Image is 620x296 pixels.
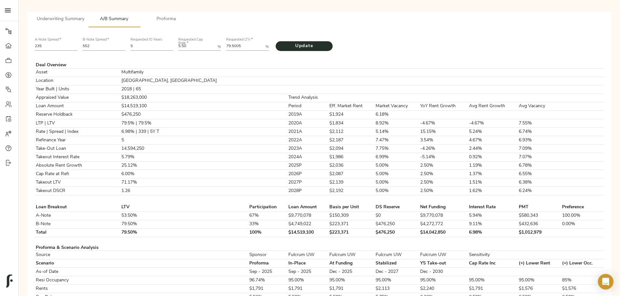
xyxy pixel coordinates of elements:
p: % [265,44,269,50]
td: Take-Out Loan [35,145,121,153]
td: 95.00% [329,276,375,285]
td: -4.67% [419,119,468,128]
td: 4.67% [468,136,518,145]
td: 6.74% [518,128,561,136]
td: $4,272,772 [419,220,468,228]
td: Year Built | Units [35,85,121,94]
span: Underwriting Summary [37,15,84,23]
td: 6.78% [518,161,561,170]
td: 5.24% [468,128,518,136]
td: 25.12% [121,161,249,170]
td: $476,250 [121,110,249,119]
td: $223,371 [329,220,375,228]
td: At Funding [329,259,375,268]
td: Location [35,77,121,85]
td: 9.11% [468,220,518,228]
td: $2,240 [419,285,468,293]
td: 95.00% [468,276,518,285]
td: In-Place [287,259,329,268]
td: $1,791 [468,285,518,293]
td: Takeout DSCR [35,187,121,195]
td: 6.38% [518,178,561,187]
td: 2028P [287,187,329,195]
td: 1.37% [468,170,518,178]
td: $1,791 [248,285,287,293]
td: Dec - 2025 [329,268,375,276]
td: 2023A [287,145,329,153]
td: 79.50% [121,220,249,228]
td: 1.51% [468,178,518,187]
td: 5.79% [121,153,249,161]
td: Loan Amount [35,102,121,110]
td: Proforma & Scenario Analysis [35,245,121,251]
td: Basis per Unit [329,203,375,212]
td: $223,371 [329,228,375,237]
td: 85% [561,276,604,285]
img: logo [6,275,13,288]
td: 2.50% [419,170,468,178]
td: 2025P [287,161,329,170]
td: Y5 Take-out [419,259,468,268]
td: LTV [121,203,249,212]
td: $2,192 [329,187,375,195]
td: 8.92% [375,119,419,128]
td: 2.50% [419,161,468,170]
td: 6.93% [518,136,561,145]
td: Takeout LTV [35,178,121,187]
td: -4.26% [419,145,468,153]
td: Fulcrum UW [419,251,468,259]
td: 33% [248,220,287,228]
td: 5.00% [375,178,419,187]
td: 79.50% [121,228,249,237]
td: Proforma [248,259,287,268]
td: 2024A [287,153,329,161]
td: $1,791 [329,285,375,293]
td: $1,576 [518,285,561,293]
td: $580,343 [518,212,561,220]
td: As-of Date [35,268,121,276]
td: 15.15% [419,128,468,136]
td: YoY Rent Growth [419,102,468,110]
td: 5.94% [468,212,518,220]
td: 95.00% [287,276,329,285]
td: 6.18% [375,110,419,119]
td: 6.24% [518,187,561,195]
td: A-Note [35,212,121,220]
label: B-Note Spread [83,38,109,42]
td: Avg Vacancy [518,102,561,110]
td: 7.09% [518,145,561,153]
td: $9,770,078 [419,212,468,220]
td: Takeout Interest Rate [35,153,121,161]
td: Fulcrum UW [329,251,375,259]
td: $14,519,100 [121,102,249,110]
td: 2019A [287,110,329,119]
td: $14,519,100 [287,228,329,237]
label: Requested Cap Rate [178,38,210,45]
td: 6.99% [375,153,419,161]
td: 71.17% [121,178,249,187]
span: Update [282,42,326,50]
td: 100.00% [561,212,604,220]
td: Trend Analysis [287,94,329,102]
td: Deal Overview [35,63,121,69]
td: $1,576 [561,285,604,293]
span: A/B Summary [92,15,136,23]
td: Dec - 2030 [419,268,468,276]
td: $0 [375,212,419,220]
td: $432,636 [518,220,561,228]
td: Sponsor [248,251,287,259]
td: $1,791 [287,285,329,293]
td: Rate | Spread | Index [35,128,121,136]
td: -5.14% [419,153,468,161]
td: (+) Lower Rent [518,259,561,268]
td: PMT [518,203,561,212]
td: $9,770,078 [287,212,329,220]
td: 7.55% [518,119,561,128]
td: $476,250 [375,220,419,228]
td: Stabilized [375,259,419,268]
td: 67% [248,212,287,220]
td: 95.00% [518,276,561,285]
td: 7.75% [375,145,419,153]
td: [GEOGRAPHIC_DATA], [GEOGRAPHIC_DATA] [121,77,249,85]
td: Cap Rate at Refi [35,170,121,178]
